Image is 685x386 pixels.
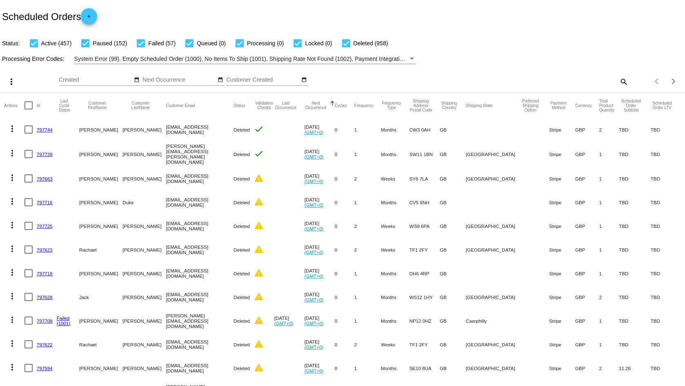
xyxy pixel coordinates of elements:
mat-cell: 0 [335,356,354,380]
span: Deleted [234,271,250,276]
span: Active (457) [41,38,72,48]
mat-cell: SE10 8UA [409,356,440,380]
mat-icon: warning [254,363,264,373]
mat-icon: warning [254,339,264,349]
mat-cell: 0 [335,309,354,332]
span: Deleted [234,318,250,324]
a: (GMT+0) [305,344,324,350]
mat-cell: [GEOGRAPHIC_DATA] [466,214,519,238]
mat-cell: 1 [354,356,381,380]
mat-cell: [GEOGRAPHIC_DATA] [466,238,519,261]
mat-cell: 11.26 [619,356,651,380]
mat-cell: [DATE] [305,309,335,332]
span: Processing (0) [247,38,284,48]
mat-icon: more_vert [7,196,17,206]
a: Failed [57,315,70,321]
mat-cell: TBD [651,141,681,167]
mat-cell: TBD [619,285,651,309]
mat-cell: GBP [575,118,599,141]
mat-cell: 1 [599,332,619,356]
button: Change sorting for ShippingPostcode [409,99,433,112]
mat-cell: 1 [354,261,381,285]
button: Change sorting for NextOccurrenceUtc [305,101,327,110]
mat-cell: 1 [599,238,619,261]
mat-cell: GBP [575,141,599,167]
mat-cell: [PERSON_NAME] [122,356,166,380]
mat-cell: [PERSON_NAME] [122,332,166,356]
mat-cell: Months [381,190,409,214]
mat-icon: more_vert [7,173,17,183]
mat-cell: [EMAIL_ADDRESS][DOMAIN_NAME] [166,285,234,309]
span: Processing Error Codes: [2,56,64,62]
a: 797739 [37,152,53,157]
mat-cell: Rachael [79,332,122,356]
mat-cell: Stripe [549,261,575,285]
mat-cell: Weeks [381,214,409,238]
button: Change sorting for LastOccurrenceUtc [274,101,297,110]
mat-cell: GBP [575,214,599,238]
mat-cell: 1 [354,285,381,309]
mat-cell: [EMAIL_ADDRESS][DOMAIN_NAME] [166,167,234,190]
button: Change sorting for PreferredShippingOption [519,99,542,112]
a: 797718 [37,271,53,276]
mat-cell: 1 [599,214,619,238]
mat-cell: TBD [619,261,651,285]
mat-cell: [GEOGRAPHIC_DATA] [466,285,519,309]
span: Locked (0) [305,38,332,48]
a: 797716 [37,200,53,205]
h2: Scheduled Orders [2,8,97,25]
mat-cell: [DATE] [305,167,335,190]
mat-cell: WS8 6PA [409,214,440,238]
mat-cell: 2 [599,285,619,309]
mat-icon: warning [254,221,264,230]
mat-cell: [EMAIL_ADDRESS][DOMAIN_NAME] [166,261,234,285]
mat-icon: warning [254,197,264,207]
mat-cell: GB [440,332,466,356]
a: (GMT+0) [305,178,324,184]
mat-cell: 0 [335,167,354,190]
a: (1001) [57,321,71,326]
mat-cell: 0 [335,214,354,238]
span: Deleted [234,295,250,300]
mat-cell: [PERSON_NAME] [79,356,122,380]
span: Deleted [234,176,250,181]
mat-cell: CV5 6NH [409,190,440,214]
button: Change sorting for LastProcessingCycleId [57,99,72,112]
mat-cell: 0 [335,285,354,309]
mat-icon: more_vert [7,244,17,254]
mat-icon: check [254,149,264,158]
mat-cell: GB [440,261,466,285]
mat-cell: Rachael [79,238,122,261]
mat-cell: 0 [335,141,354,167]
mat-cell: TBD [651,332,681,356]
mat-cell: 2 [354,238,381,261]
mat-cell: 1 [599,309,619,332]
a: (GMT+0) [305,226,324,231]
mat-cell: 1 [599,141,619,167]
mat-header-cell: Actions [4,93,24,118]
mat-cell: TBD [651,309,681,332]
span: Queued (0) [197,38,226,48]
a: 797623 [37,247,53,252]
mat-cell: [DATE] [305,238,335,261]
mat-cell: TBD [651,356,681,380]
button: Next page [665,73,682,89]
mat-cell: [DATE] [305,332,335,356]
mat-cell: [EMAIL_ADDRESS][DOMAIN_NAME] [166,238,234,261]
mat-cell: Months [381,118,409,141]
a: (GMT+0) [305,368,324,373]
mat-cell: [DATE] [305,261,335,285]
span: Deleted [234,223,250,229]
mat-cell: Months [381,356,409,380]
mat-icon: add [84,13,94,23]
mat-icon: more_vert [7,362,17,372]
mat-cell: Months [381,309,409,332]
mat-cell: Caerphilly [466,309,519,332]
span: Deleted [234,247,250,252]
mat-cell: 0 [335,238,354,261]
mat-cell: Weeks [381,167,409,190]
mat-cell: GB [440,167,466,190]
span: Status: [2,40,20,47]
mat-cell: NP12 0HZ [409,309,440,332]
mat-cell: GBP [575,238,599,261]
